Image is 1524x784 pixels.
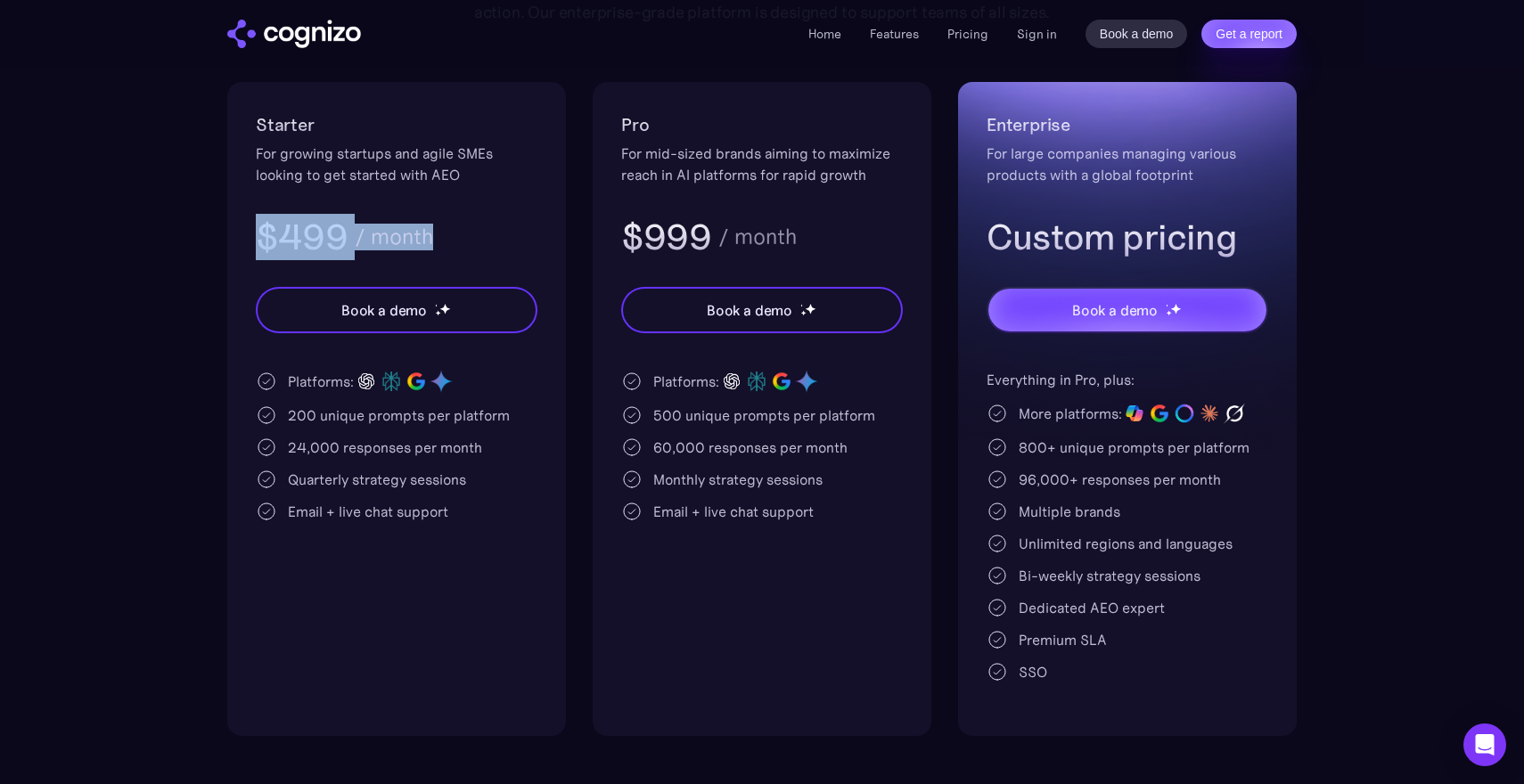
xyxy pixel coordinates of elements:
[256,110,537,139] h2: Starter
[653,437,848,458] div: 60,000 responses per month
[1072,299,1158,321] div: Book a demo
[621,287,903,333] a: Book a demostarstarstar
[1019,469,1221,490] div: 96,000+ responses per month
[1017,23,1057,45] a: Sign in
[800,304,803,306] img: star
[435,304,438,306] img: star
[1019,437,1250,458] div: 800+ unique prompts per platform
[947,26,988,42] a: Pricing
[718,226,797,248] div: / month
[288,371,354,392] div: Platforms:
[653,469,823,490] div: Monthly strategy sessions
[1019,501,1120,522] div: Multiple brands
[621,143,903,185] div: For mid-sized brands aiming to maximize reach in AI platforms for rapid growth
[1463,723,1506,766] div: Open Intercom Messenger
[805,303,816,314] img: star
[288,501,448,522] div: Email + live chat support
[355,226,433,248] div: / month
[653,501,814,522] div: Email + live chat support
[435,310,441,316] img: star
[439,303,451,314] img: star
[256,214,348,260] h3: $499
[808,26,841,42] a: Home
[987,214,1268,260] h3: Custom pricing
[987,369,1268,390] div: Everything in Pro, plus:
[621,110,903,139] h2: Pro
[341,299,427,321] div: Book a demo
[1019,597,1165,618] div: Dedicated AEO expert
[653,404,875,426] div: 500 unique prompts per platform
[707,299,792,321] div: Book a demo
[256,287,537,333] a: Book a demostarstarstar
[987,287,1268,333] a: Book a demostarstarstar
[1086,20,1188,48] a: Book a demo
[227,20,361,48] img: cognizo logo
[288,437,482,458] div: 24,000 responses per month
[1019,533,1233,554] div: Unlimited regions and languages
[987,110,1268,139] h2: Enterprise
[870,26,919,42] a: Features
[1166,304,1168,306] img: star
[1019,629,1107,650] div: Premium SLA
[800,310,807,316] img: star
[256,143,537,185] div: For growing startups and agile SMEs looking to get started with AEO
[1019,403,1122,424] div: More platforms:
[1170,303,1182,314] img: star
[621,214,711,260] h3: $999
[1201,20,1297,48] a: Get a report
[987,143,1268,185] div: For large companies managing various products with a global footprint
[1166,310,1172,316] img: star
[227,20,361,48] a: home
[288,404,510,426] div: 200 unique prompts per platform
[1019,565,1200,586] div: Bi-weekly strategy sessions
[653,371,719,392] div: Platforms:
[288,469,466,490] div: Quarterly strategy sessions
[1019,661,1047,682] div: SSO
